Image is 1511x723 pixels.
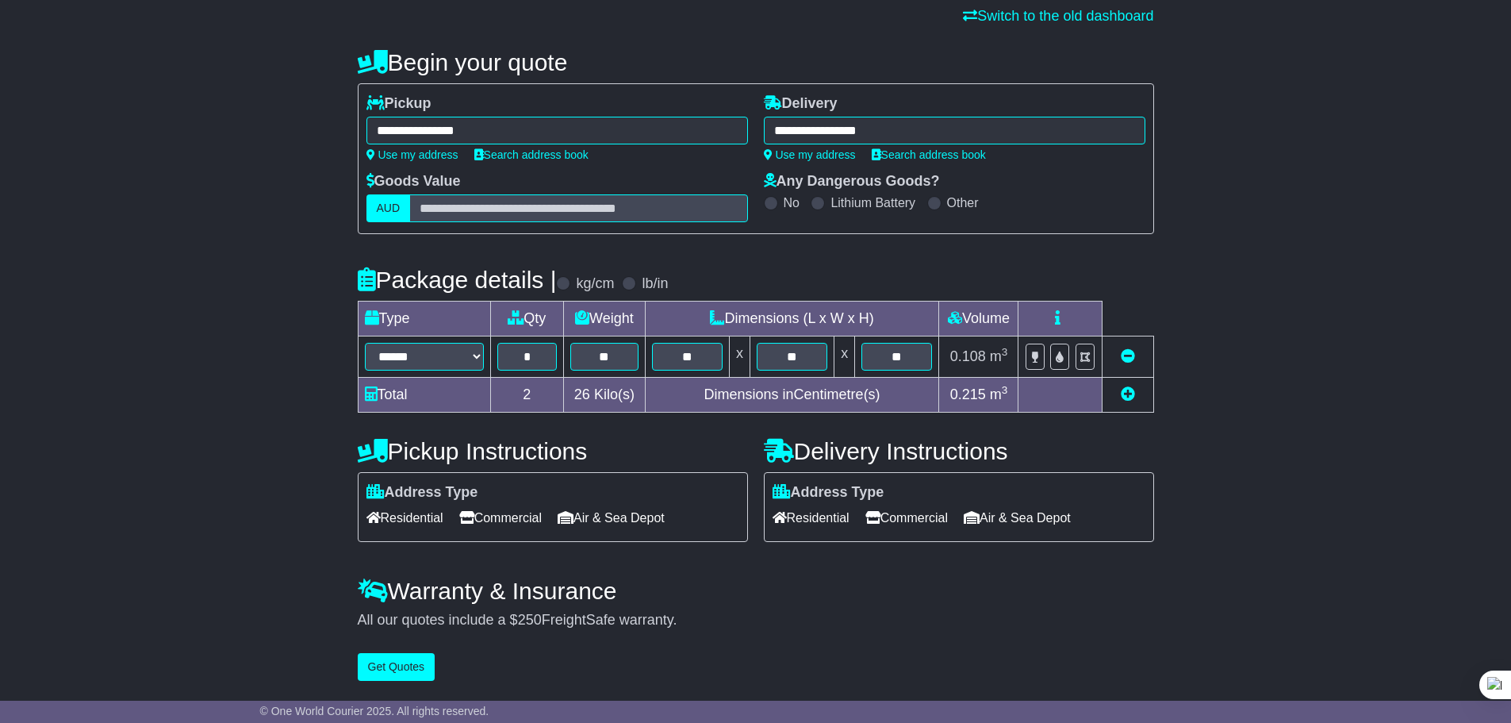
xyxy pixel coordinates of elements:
td: Dimensions (L x W x H) [645,302,939,337]
label: No [784,195,800,210]
span: Residential [773,506,849,530]
sup: 3 [1002,384,1008,396]
h4: Package details | [358,267,557,293]
td: Weight [564,302,646,337]
a: Switch to the old dashboard [963,8,1153,24]
label: lb/in [642,275,668,293]
button: Get Quotes [358,653,435,681]
span: © One World Courier 2025. All rights reserved. [260,705,489,717]
td: x [729,337,750,378]
a: Use my address [366,148,458,161]
td: Total [358,378,490,413]
label: AUD [366,194,411,222]
label: Pickup [366,95,431,113]
h4: Warranty & Insurance [358,578,1154,604]
span: Air & Sea Depot [558,506,665,530]
td: Volume [939,302,1018,337]
label: Address Type [366,484,478,502]
h4: Begin your quote [358,49,1154,75]
label: Delivery [764,95,838,113]
span: m [990,386,1008,402]
span: Commercial [459,506,542,530]
a: Search address book [872,148,986,161]
td: Type [358,302,490,337]
div: All our quotes include a $ FreightSafe warranty. [358,612,1154,629]
span: 0.215 [950,386,986,402]
span: 250 [518,612,542,628]
label: Lithium Battery [830,195,915,210]
a: Remove this item [1121,348,1135,364]
a: Use my address [764,148,856,161]
label: Address Type [773,484,884,502]
td: Kilo(s) [564,378,646,413]
label: Other [947,195,979,210]
td: 2 [490,378,564,413]
label: Goods Value [366,173,461,190]
a: Add new item [1121,386,1135,402]
span: Residential [366,506,443,530]
span: 26 [574,386,590,402]
h4: Pickup Instructions [358,438,748,464]
label: Any Dangerous Goods? [764,173,940,190]
label: kg/cm [576,275,614,293]
td: Qty [490,302,564,337]
sup: 3 [1002,346,1008,358]
h4: Delivery Instructions [764,438,1154,464]
td: Dimensions in Centimetre(s) [645,378,939,413]
a: Search address book [474,148,589,161]
span: m [990,348,1008,364]
td: x [834,337,855,378]
span: Air & Sea Depot [964,506,1071,530]
span: 0.108 [950,348,986,364]
span: Commercial [865,506,948,530]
